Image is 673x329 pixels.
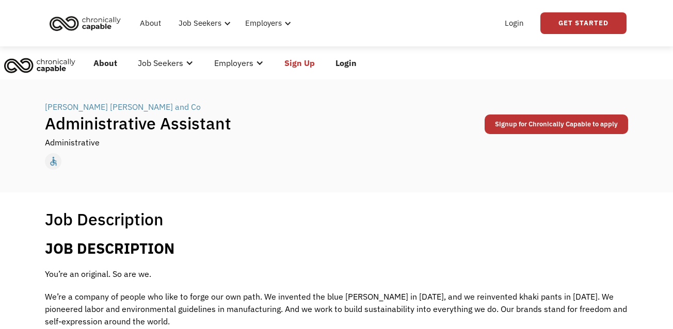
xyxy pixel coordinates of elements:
img: Chronically Capable logo [46,12,124,35]
div: accessible [48,154,59,169]
h1: Administrative Assistant [45,113,483,134]
a: home [1,54,83,77]
img: Chronically Capable logo [1,54,78,77]
p: You’re an original. So are we. [45,268,628,280]
div: [PERSON_NAME] [PERSON_NAME] and Co [45,101,201,113]
div: Job Seekers [127,46,204,79]
a: Login [325,46,367,79]
a: home [46,12,129,35]
div: Job Seekers [138,57,183,69]
a: About [83,46,127,79]
a: [PERSON_NAME] [PERSON_NAME] and Co [45,101,203,113]
a: Sign Up [274,46,325,79]
a: About [134,7,167,40]
div: Job Seekers [179,17,221,29]
div: Employers [204,46,274,79]
b: JOB DESCRIPTION [45,239,174,258]
a: Get Started [540,12,627,34]
a: Login [499,7,530,40]
p: We’re a company of people who like to forge our own path. We invented the blue [PERSON_NAME] in [... [45,290,628,327]
a: Signup for Chronically Capable to apply [485,114,628,134]
div: Employers [245,17,282,29]
div: Employers [239,7,294,40]
h1: Job Description [45,209,164,229]
div: Employers [214,57,253,69]
div: Administrative [45,136,100,149]
div: Job Seekers [172,7,234,40]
